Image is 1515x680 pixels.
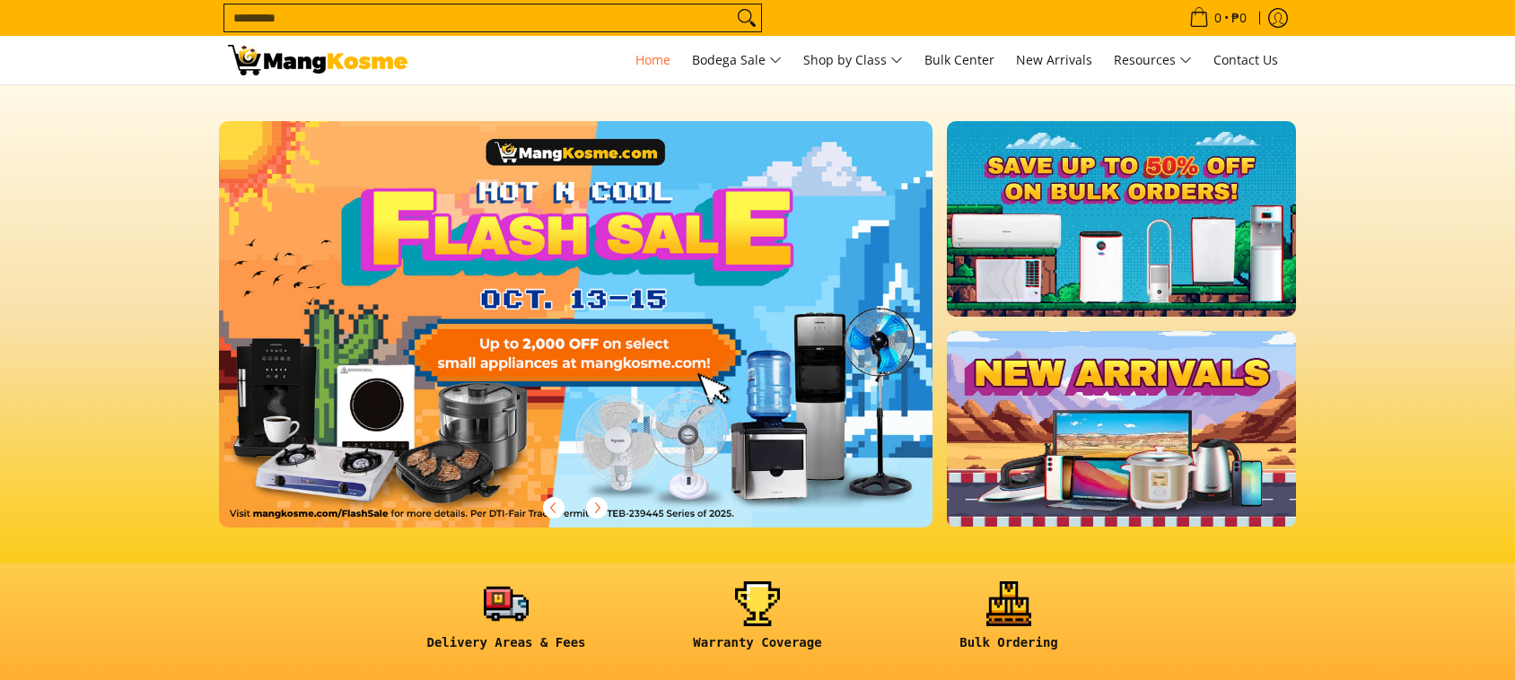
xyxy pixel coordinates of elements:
nav: Main Menu [425,36,1287,84]
span: ₱0 [1229,12,1249,24]
a: Bulk Center [915,36,1003,84]
a: Shop by Class [794,36,912,84]
a: Home [626,36,679,84]
a: Bodega Sale [683,36,791,84]
img: Mang Kosme: Your Home Appliances Warehouse Sale Partner! [228,45,407,75]
a: <h6><strong>Warranty Coverage</strong></h6> [641,581,874,665]
button: Next [577,488,617,527]
span: 0 [1212,12,1224,24]
span: Bulk Center [924,51,994,68]
a: Resources [1105,36,1201,84]
a: <h6><strong>Bulk Ordering</strong></h6> [892,581,1125,665]
button: Search [732,4,761,31]
button: Previous [534,488,574,527]
a: <h6><strong>Delivery Areas & Fees</strong></h6> [390,581,623,665]
span: New Arrivals [1016,51,1092,68]
span: • [1184,8,1252,28]
a: More [219,121,990,556]
span: Bodega Sale [692,49,782,72]
span: Resources [1114,49,1192,72]
a: New Arrivals [1007,36,1101,84]
span: Contact Us [1213,51,1278,68]
span: Home [635,51,670,68]
span: Shop by Class [803,49,903,72]
a: Contact Us [1204,36,1287,84]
